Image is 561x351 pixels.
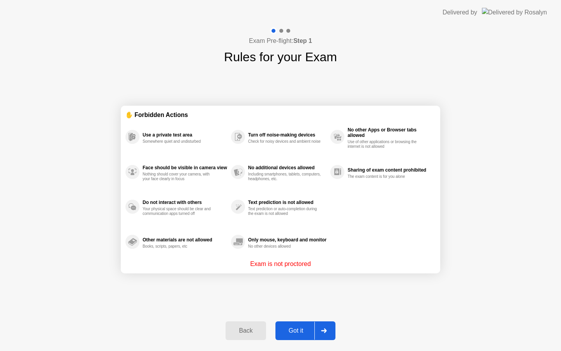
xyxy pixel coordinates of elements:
img: Delivered by Rosalyn [482,8,547,17]
b: Step 1 [293,37,312,44]
div: Turn off noise-making devices [248,132,326,138]
div: No additional devices allowed [248,165,326,170]
div: Only mouse, keyboard and monitor [248,237,326,243]
div: Delivered by [443,8,477,17]
div: Do not interact with others [143,200,227,205]
div: Nothing should cover your camera, with your face clearly in focus [143,172,216,181]
button: Got it [275,321,335,340]
div: Text prediction or auto-completion during the exam is not allowed [248,207,322,216]
div: Text prediction is not allowed [248,200,326,205]
h1: Rules for your Exam [224,48,337,66]
div: Somewhere quiet and undisturbed [143,139,216,144]
h4: Exam Pre-flight: [249,36,312,46]
div: Use of other applications or browsing the internet is not allowed [348,140,421,149]
div: Other materials are not allowed [143,237,227,243]
div: Check for noisy devices and ambient noise [248,139,322,144]
div: Including smartphones, tablets, computers, headphones, etc. [248,172,322,181]
div: Books, scripts, papers, etc [143,244,216,249]
div: Got it [278,327,314,334]
div: Sharing of exam content prohibited [348,167,432,173]
div: Your physical space should be clear and communication apps turned off [143,207,216,216]
button: Back [226,321,266,340]
p: Exam is not proctored [250,259,311,269]
div: ✋ Forbidden Actions [125,110,436,119]
div: No other devices allowed [248,244,322,249]
div: No other Apps or Browser tabs allowed [348,127,432,138]
div: Use a private test area [143,132,227,138]
div: Back [228,327,263,334]
div: The exam content is for you alone [348,174,421,179]
div: Face should be visible in camera view [143,165,227,170]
